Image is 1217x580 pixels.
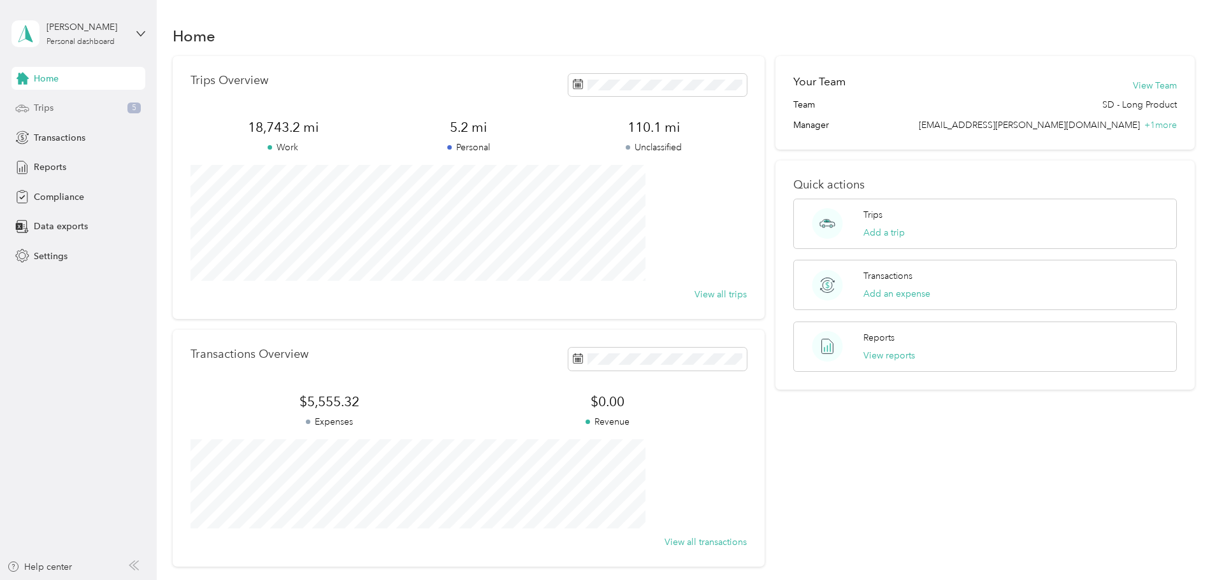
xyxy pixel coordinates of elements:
button: Help center [7,560,72,574]
span: [EMAIL_ADDRESS][PERSON_NAME][DOMAIN_NAME] [919,120,1140,131]
p: Reports [863,331,895,344]
p: Unclassified [561,141,747,154]
h2: Your Team [793,74,846,90]
p: Expenses [191,415,468,428]
span: Manager [793,118,829,132]
p: Trips Overview [191,74,268,87]
span: Reports [34,160,66,174]
span: + 1 more [1144,120,1177,131]
p: Trips [863,208,882,222]
div: Personal dashboard [47,38,115,46]
span: Team [793,98,815,111]
span: 110.1 mi [561,118,747,136]
button: View all transactions [665,535,747,549]
p: Personal [376,141,561,154]
p: Transactions [863,269,912,283]
button: View Team [1133,79,1177,92]
span: Data exports [34,220,88,233]
p: Work [191,141,376,154]
span: Transactions [34,131,85,145]
div: [PERSON_NAME] [47,20,126,34]
iframe: Everlance-gr Chat Button Frame [1146,509,1217,580]
span: $5,555.32 [191,393,468,411]
h1: Home [173,29,215,43]
span: 5.2 mi [376,118,561,136]
button: Add an expense [863,287,930,301]
span: Home [34,72,59,85]
span: 18,743.2 mi [191,118,376,136]
span: 5 [127,103,141,114]
button: Add a trip [863,226,905,239]
button: View reports [863,349,915,362]
p: Revenue [468,415,746,428]
span: Settings [34,250,68,263]
p: Transactions Overview [191,348,308,361]
button: View all trips [695,288,747,301]
span: SD - Long Product [1102,98,1177,111]
span: $0.00 [468,393,746,411]
p: Quick actions [793,178,1177,192]
span: Trips [34,101,54,115]
span: Compliance [34,190,84,204]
